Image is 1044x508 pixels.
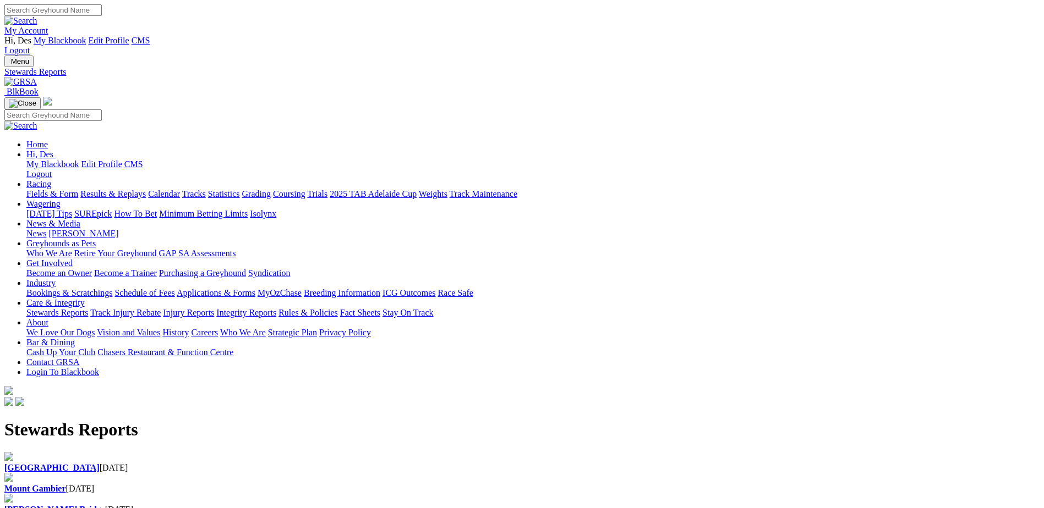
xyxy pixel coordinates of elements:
[74,249,157,258] a: Retire Your Greyhound
[4,67,1040,77] a: Stewards Reports
[26,288,1040,298] div: Industry
[26,189,78,198] a: Fields & Form
[26,288,112,297] a: Bookings & Scratchings
[177,288,255,297] a: Applications & Forms
[268,328,317,337] a: Strategic Plan
[278,308,338,317] a: Rules & Policies
[9,99,36,108] img: Close
[74,209,112,218] a: SUREpick
[340,308,380,317] a: Fact Sheets
[26,179,51,189] a: Racing
[4,419,1040,440] h1: Stewards Reports
[11,57,29,65] span: Menu
[4,16,37,26] img: Search
[26,159,1040,179] div: Hi, Des
[26,219,80,228] a: News & Media
[450,189,517,198] a: Track Maintenance
[163,308,214,317] a: Injury Reports
[4,46,30,55] a: Logout
[26,347,95,357] a: Cash Up Your Club
[419,189,447,198] a: Weights
[97,347,233,357] a: Chasers Restaurant & Function Centre
[97,328,160,337] a: Vision and Values
[4,397,13,406] img: facebook.svg
[26,338,75,347] a: Bar & Dining
[248,268,290,278] a: Syndication
[4,463,1040,473] div: [DATE]
[26,159,79,169] a: My Blackbook
[4,463,100,472] a: [GEOGRAPHIC_DATA]
[26,229,1040,239] div: News & Media
[26,199,61,208] a: Wagering
[26,268,1040,278] div: Get Involved
[48,229,118,238] a: [PERSON_NAME]
[4,36,1040,56] div: My Account
[26,328,1040,338] div: About
[26,258,73,268] a: Get Involved
[26,150,56,159] a: Hi, Des
[26,150,53,159] span: Hi, Des
[438,288,473,297] a: Race Safe
[4,109,102,121] input: Search
[4,26,48,35] a: My Account
[4,36,31,45] span: Hi, Des
[80,189,146,198] a: Results & Replays
[26,347,1040,357] div: Bar & Dining
[191,328,218,337] a: Careers
[26,249,72,258] a: Who We Are
[26,278,56,288] a: Industry
[220,328,266,337] a: Who We Are
[26,239,96,248] a: Greyhounds as Pets
[26,308,88,317] a: Stewards Reports
[88,36,129,45] a: Edit Profile
[382,308,433,317] a: Stay On Track
[330,189,417,198] a: 2025 TAB Adelaide Cup
[4,452,13,461] img: file-red.svg
[307,189,327,198] a: Trials
[26,357,79,367] a: Contact GRSA
[26,189,1040,199] div: Racing
[4,97,41,109] button: Toggle navigation
[182,189,206,198] a: Tracks
[4,56,34,67] button: Toggle navigation
[26,328,95,337] a: We Love Our Dogs
[304,288,380,297] a: Breeding Information
[26,229,46,238] a: News
[148,189,180,198] a: Calendar
[26,318,48,327] a: About
[26,209,72,218] a: [DATE] Tips
[26,249,1040,258] div: Greyhounds as Pets
[250,209,276,218] a: Isolynx
[258,288,302,297] a: MyOzChase
[273,189,305,198] a: Coursing
[319,328,371,337] a: Privacy Policy
[4,484,1040,494] div: [DATE]
[124,159,143,169] a: CMS
[4,494,13,503] img: file-red.svg
[114,209,157,218] a: How To Bet
[90,308,161,317] a: Track Injury Rebate
[7,87,39,96] span: BlkBook
[4,386,13,395] img: logo-grsa-white.png
[34,36,86,45] a: My Blackbook
[4,4,102,16] input: Search
[159,249,236,258] a: GAP SA Assessments
[26,367,99,377] a: Login To Blackbook
[382,288,435,297] a: ICG Outcomes
[4,484,66,493] a: Mount Gambier
[94,268,157,278] a: Become a Trainer
[26,298,85,307] a: Care & Integrity
[162,328,189,337] a: History
[15,397,24,406] img: twitter.svg
[132,36,150,45] a: CMS
[4,77,37,87] img: GRSA
[114,288,174,297] a: Schedule of Fees
[4,87,39,96] a: BlkBook
[4,121,37,131] img: Search
[81,159,122,169] a: Edit Profile
[43,97,52,106] img: logo-grsa-white.png
[159,268,246,278] a: Purchasing a Greyhound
